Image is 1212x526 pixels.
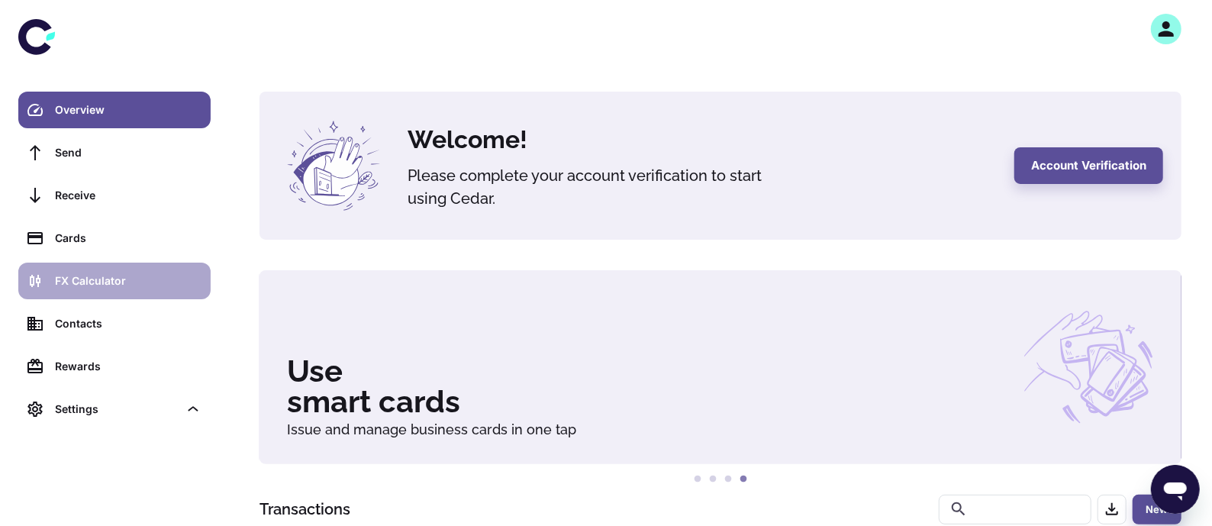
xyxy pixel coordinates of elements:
div: Overview [55,102,201,118]
h6: Issue and manage business cards in one tap [287,423,1154,437]
div: Rewards [55,358,201,375]
a: Receive [18,177,211,214]
a: Contacts [18,305,211,342]
div: Send [55,144,201,161]
h5: Please complete your account verification to start using Cedar. [408,164,789,210]
div: Receive [55,187,201,204]
h4: Welcome! [408,121,996,158]
a: Rewards [18,348,211,385]
h1: Transactions [259,498,350,521]
div: Settings [55,401,179,418]
button: Account Verification [1014,147,1163,184]
a: Send [18,134,211,171]
div: FX Calculator [55,273,201,289]
div: Settings [18,391,211,428]
a: Overview [18,92,211,128]
button: 3 [720,472,736,487]
button: 1 [690,472,705,487]
button: 2 [705,472,720,487]
a: Cards [18,220,211,257]
div: Contacts [55,315,201,332]
button: 4 [736,472,751,487]
h3: Use smart cards [287,356,1154,417]
button: New [1133,495,1181,524]
a: FX Calculator [18,263,211,299]
div: Cards [55,230,201,247]
iframe: Button to launch messaging window [1151,465,1200,514]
